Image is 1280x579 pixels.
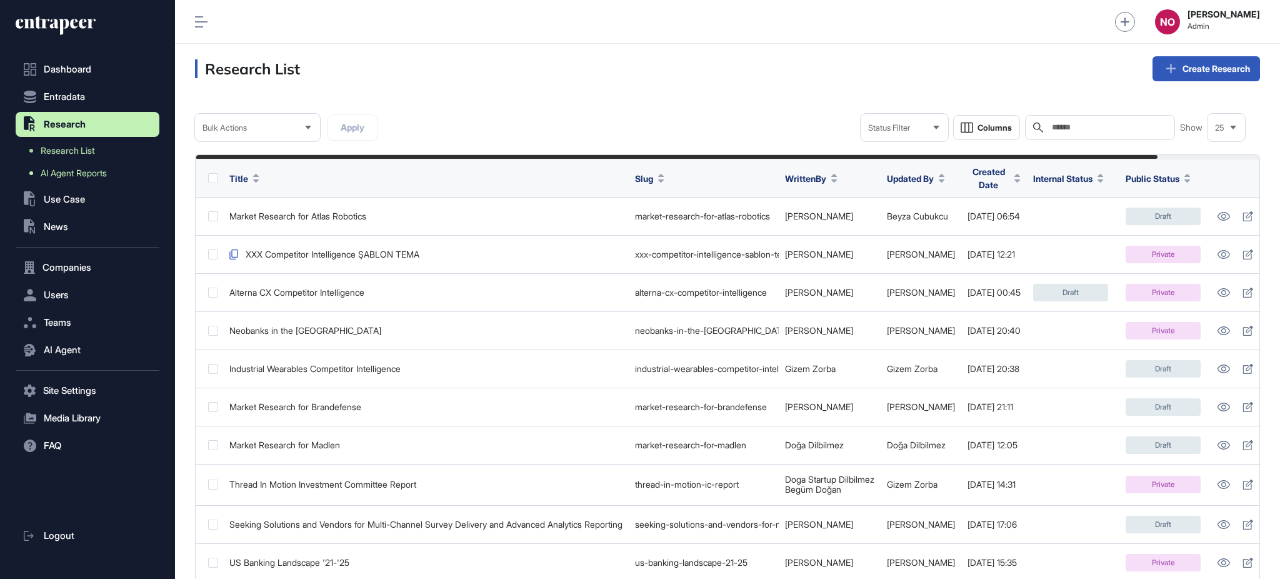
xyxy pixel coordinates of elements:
[229,211,622,221] div: Market Research for Atlas Robotics
[1126,476,1201,493] div: Private
[16,378,159,403] button: Site Settings
[887,440,946,450] a: Doğa Dilbilmez
[195,59,300,78] h3: Research List
[967,288,1021,298] div: [DATE] 00:45
[1187,22,1260,31] span: Admin
[1152,56,1260,81] a: Create Research
[44,92,85,102] span: Entradata
[785,249,853,259] a: [PERSON_NAME]
[16,283,159,308] button: Users
[785,325,853,336] a: [PERSON_NAME]
[887,325,955,336] a: [PERSON_NAME]
[887,363,937,374] a: Gizem Zorba
[887,479,937,490] a: Gizem Zorba
[785,287,853,298] a: [PERSON_NAME]
[977,123,1012,133] span: Columns
[229,558,622,568] div: US Banking Landscape '21-'25
[229,480,622,490] div: Thread In Motion Investment Committee Report
[44,222,68,232] span: News
[887,172,945,185] button: Updated By
[1215,123,1224,133] span: 25
[41,146,95,156] span: Research List
[1126,172,1179,185] span: Public Status
[967,440,1021,450] div: [DATE] 12:05
[1155,9,1180,34] button: NO
[635,520,772,530] div: seeking-solutions-and-vendors-for-multi-channel-survey-delivery-and-advanced-analytics-reporting
[229,520,622,530] div: Seeking Solutions and Vendors for Multi-Channel Survey Delivery and Advanced Analytics Reporting
[967,520,1021,530] div: [DATE] 17:06
[887,557,955,568] a: [PERSON_NAME]
[229,288,622,298] div: Alterna CX Competitor Intelligence
[887,519,955,530] a: [PERSON_NAME]
[44,194,85,204] span: Use Case
[967,326,1021,336] div: [DATE] 20:40
[953,115,1020,140] button: Columns
[1033,172,1104,185] button: Internal Status
[202,123,247,133] span: Bulk Actions
[887,211,948,221] a: Beyza Cubukcu
[1126,322,1201,340] div: Private
[229,172,248,185] span: Title
[44,290,69,300] span: Users
[887,249,955,259] a: [PERSON_NAME]
[1126,360,1201,378] div: Draft
[16,338,159,363] button: AI Agent
[22,162,159,184] a: AI Agent Reports
[635,364,772,374] div: industrial-wearables-competitor-intelligence
[1126,284,1201,301] div: Private
[868,123,910,133] span: Status Filter
[44,318,71,328] span: Teams
[967,364,1021,374] div: [DATE] 20:38
[967,211,1021,221] div: [DATE] 06:54
[44,119,86,129] span: Research
[1126,208,1201,225] div: Draft
[887,287,955,298] a: [PERSON_NAME]
[16,214,159,239] button: News
[967,480,1021,490] div: [DATE] 14:31
[44,345,81,355] span: AI Agent
[635,440,772,450] div: market-research-for-madlen
[44,531,74,541] span: Logout
[16,523,159,548] a: Logout
[635,480,772,490] div: thread-in-motion-ic-report
[635,211,772,221] div: market-research-for-atlas-robotics
[43,386,96,396] span: Site Settings
[1033,284,1108,301] div: Draft
[887,172,934,185] span: Updated By
[229,440,622,450] div: Market Research for Madlen
[229,172,259,185] button: Title
[785,519,853,530] a: [PERSON_NAME]
[635,558,772,568] div: us-banking-landscape-21-25
[16,84,159,109] button: Entradata
[635,172,664,185] button: Slug
[967,402,1021,412] div: [DATE] 21:11
[785,474,874,485] a: Doga Startup Dilbilmez
[785,172,826,185] span: WrittenBy
[229,364,622,374] div: Industrial Wearables Competitor Intelligence
[1126,172,1191,185] button: Public Status
[635,249,772,259] div: xxx-competitor-intelligence-sablon-tema
[1126,436,1201,454] div: Draft
[16,255,159,280] button: Companies
[785,557,853,568] a: [PERSON_NAME]
[967,165,1021,191] button: Created Date
[1187,9,1260,19] strong: [PERSON_NAME]
[785,363,836,374] a: Gizem Zorba
[16,57,159,82] a: Dashboard
[1126,246,1201,263] div: Private
[635,326,772,336] div: neobanks-in-the-[GEOGRAPHIC_DATA]
[785,401,853,412] a: [PERSON_NAME]
[785,211,853,221] a: [PERSON_NAME]
[41,168,107,178] span: AI Agent Reports
[16,187,159,212] button: Use Case
[1126,554,1201,571] div: Private
[1126,516,1201,533] div: Draft
[785,440,844,450] a: Doğa Dilbilmez
[1033,172,1092,185] span: Internal Status
[785,484,841,495] a: Begüm Doğan
[44,64,91,74] span: Dashboard
[16,310,159,335] button: Teams
[229,249,622,259] div: XXX Competitor Intelligence ŞABLON TEMA
[635,288,772,298] div: alterna-cx-competitor-intelligence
